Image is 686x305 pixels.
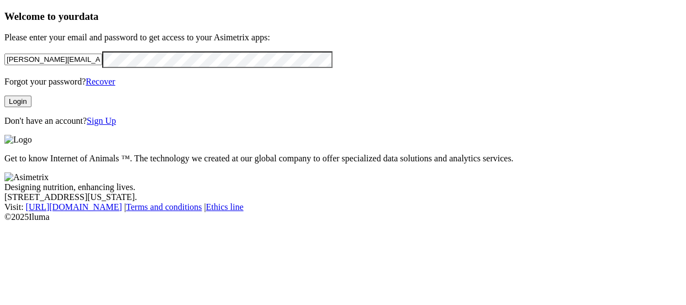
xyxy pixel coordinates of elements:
div: Visit : | | [4,202,682,212]
div: Designing nutrition, enhancing lives. [4,182,682,192]
a: Sign Up [87,116,116,125]
div: [STREET_ADDRESS][US_STATE]. [4,192,682,202]
p: Please enter your email and password to get access to your Asimetrix apps: [4,33,682,43]
span: data [79,10,98,22]
a: Recover [86,77,115,86]
p: Get to know Internet of Animals ™. The technology we created at our global company to offer speci... [4,154,682,164]
p: Don't have an account? [4,116,682,126]
a: [URL][DOMAIN_NAME] [26,202,122,212]
h3: Welcome to your [4,10,682,23]
input: Your email [4,54,102,65]
button: Login [4,96,31,107]
a: Terms and conditions [126,202,202,212]
p: Forgot your password? [4,77,682,87]
a: Ethics line [206,202,244,212]
div: © 2025 Iluma [4,212,682,222]
img: Asimetrix [4,172,49,182]
img: Logo [4,135,32,145]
